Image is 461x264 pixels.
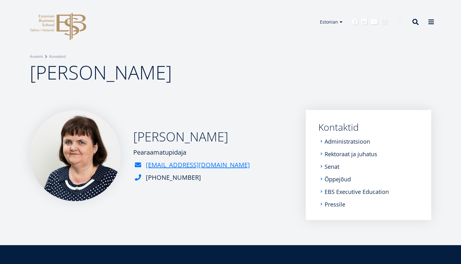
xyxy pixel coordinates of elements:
a: Youtube [371,19,378,25]
a: Õppejõud [325,176,351,182]
div: Pearaamatupidaja [133,148,250,157]
a: Kontaktid [318,123,419,132]
img: Tiina Veikesaar [30,110,121,201]
a: Linkedin [361,19,368,25]
a: Rektoraat ja juhatus [325,151,377,157]
a: Facebook [352,19,358,25]
a: [EMAIL_ADDRESS][DOMAIN_NAME] [146,160,250,170]
a: Avaleht [30,53,43,60]
a: Instagram [381,19,387,25]
div: [PHONE_NUMBER] [146,173,201,182]
a: Senat [325,163,339,170]
a: Kontaktid [49,53,66,60]
span: [PERSON_NAME] [30,59,172,85]
a: Administratsioon [325,138,370,145]
h2: [PERSON_NAME] [133,129,250,145]
a: EBS Executive Education [325,189,389,195]
a: Pressile [325,201,345,207]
